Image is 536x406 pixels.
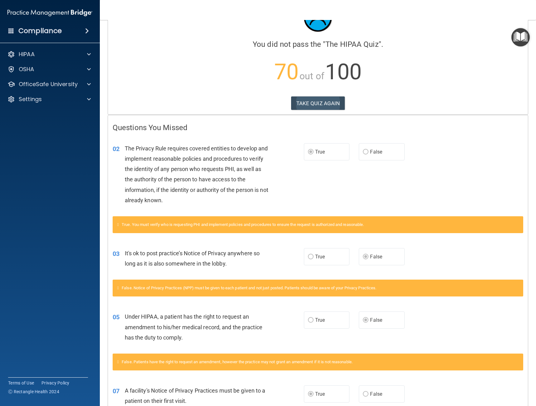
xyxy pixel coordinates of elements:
[113,387,119,395] span: 07
[308,255,314,259] input: True
[315,254,325,260] span: True
[370,254,382,260] span: False
[7,95,91,103] a: Settings
[125,387,266,404] span: A facility's Notice of Privacy Practices must be given to a patient on their first visit.
[511,28,530,46] button: Open Resource Center
[325,59,362,85] span: 100
[125,313,262,340] span: Under HIPAA, a patient has the right to request an amendment to his/her medical record, and the p...
[308,150,314,154] input: True
[7,81,91,88] a: OfficeSafe University
[370,391,382,397] span: False
[122,286,376,290] span: False. Notice of Privacy Practices (NPP) must be given to each patient and not just posted. Patie...
[363,392,368,397] input: False
[113,124,523,132] h4: Questions You Missed
[363,255,368,259] input: False
[113,313,119,321] span: 05
[325,40,378,49] span: The HIPAA Quiz
[19,66,34,73] p: OSHA
[315,391,325,397] span: True
[8,389,59,395] span: Ⓒ Rectangle Health 2024
[122,222,364,227] span: True. You must verify who is requesting PHI and implement policies and procedures to ensure the r...
[125,250,260,267] span: It's ok to post practice’s Notice of Privacy anywhere so long as it is also somewhere in the lobby.
[291,96,345,110] button: TAKE QUIZ AGAIN
[19,81,78,88] p: OfficeSafe University
[370,317,382,323] span: False
[19,95,42,103] p: Settings
[315,317,325,323] span: True
[7,51,91,58] a: HIPAA
[8,380,34,386] a: Terms of Use
[113,145,119,153] span: 02
[113,250,119,257] span: 03
[315,149,325,155] span: True
[308,318,314,323] input: True
[7,7,92,19] img: PMB logo
[308,392,314,397] input: True
[7,66,91,73] a: OSHA
[370,149,382,155] span: False
[125,145,268,203] span: The Privacy Rule requires covered entities to develop and implement reasonable policies and proce...
[300,71,324,81] span: out of
[274,59,299,85] span: 70
[19,51,35,58] p: HIPAA
[18,27,62,35] h4: Compliance
[363,318,368,323] input: False
[113,40,523,48] h4: You did not pass the " ".
[363,150,368,154] input: False
[41,380,70,386] a: Privacy Policy
[122,360,353,364] span: False. Patients have the right to request an amendment, however the practice may not grant an ame...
